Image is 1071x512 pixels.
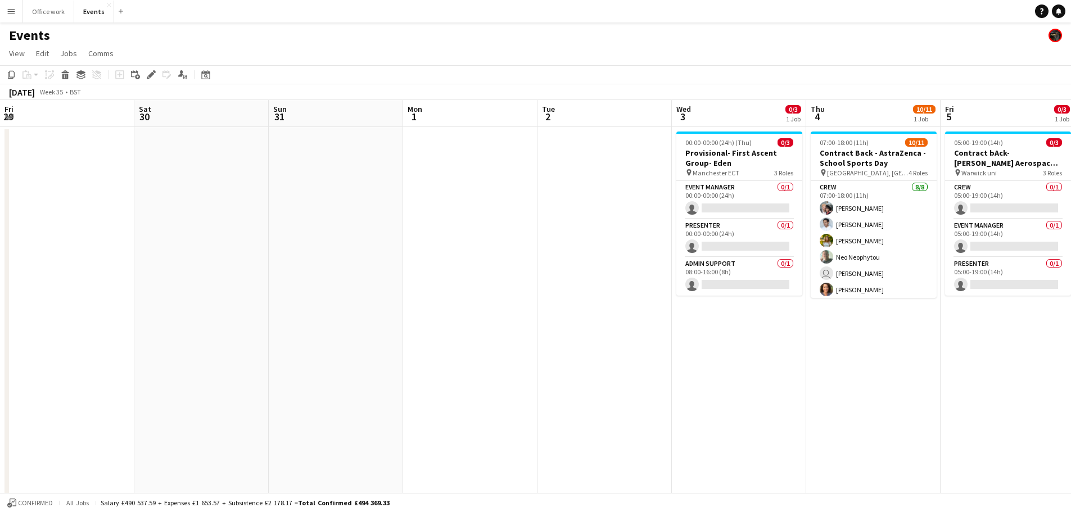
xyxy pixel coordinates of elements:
[298,499,390,507] span: Total Confirmed £494 369.33
[540,110,555,123] span: 2
[1055,115,1069,123] div: 1 Job
[56,46,82,61] a: Jobs
[945,219,1071,257] app-card-role: Event Manager0/105:00-19:00 (14h)
[408,104,422,114] span: Mon
[23,1,74,22] button: Office work
[676,148,802,168] h3: Provisional- First Ascent Group- Eden
[101,499,390,507] div: Salary £490 537.59 + Expenses £1 653.57 + Subsistence £2 178.17 =
[811,132,937,298] app-job-card: 07:00-18:00 (11h)10/11Contract Back - AstraZenca - School Sports Day [GEOGRAPHIC_DATA], [GEOGRAPH...
[1054,105,1070,114] span: 0/3
[827,169,909,177] span: [GEOGRAPHIC_DATA], [GEOGRAPHIC_DATA], [GEOGRAPHIC_DATA], [GEOGRAPHIC_DATA]
[954,138,1003,147] span: 05:00-19:00 (14h)
[137,110,151,123] span: 30
[676,181,802,219] app-card-role: Event Manager0/100:00-00:00 (24h)
[945,257,1071,296] app-card-role: Presenter0/105:00-19:00 (14h)
[273,104,287,114] span: Sun
[31,46,53,61] a: Edit
[685,138,752,147] span: 00:00-00:00 (24h) (Thu)
[945,148,1071,168] h3: Contract bAck-[PERSON_NAME] Aerospace- Diamond dome
[945,181,1071,219] app-card-role: Crew0/105:00-19:00 (14h)
[913,105,936,114] span: 10/11
[9,27,50,44] h1: Events
[1046,138,1062,147] span: 0/3
[693,169,739,177] span: Manchester ECT
[84,46,118,61] a: Comms
[811,181,937,333] app-card-role: Crew8/807:00-18:00 (11h)[PERSON_NAME][PERSON_NAME][PERSON_NAME]Neo Neophytou [PERSON_NAME][PERSON...
[820,138,869,147] span: 07:00-18:00 (11h)
[1049,29,1062,42] app-user-avatar: Blue Hat
[37,88,65,96] span: Week 35
[676,219,802,257] app-card-role: Presenter0/100:00-00:00 (24h)
[6,497,55,509] button: Confirmed
[961,169,997,177] span: Warwick uni
[811,104,825,114] span: Thu
[1043,169,1062,177] span: 3 Roles
[542,104,555,114] span: Tue
[60,48,77,58] span: Jobs
[4,104,13,114] span: Fri
[88,48,114,58] span: Comms
[70,88,81,96] div: BST
[4,46,29,61] a: View
[74,1,114,22] button: Events
[9,48,25,58] span: View
[3,110,13,123] span: 29
[64,499,91,507] span: All jobs
[778,138,793,147] span: 0/3
[909,169,928,177] span: 4 Roles
[943,110,954,123] span: 5
[272,110,287,123] span: 31
[774,169,793,177] span: 3 Roles
[905,138,928,147] span: 10/11
[786,115,801,123] div: 1 Job
[676,132,802,296] app-job-card: 00:00-00:00 (24h) (Thu)0/3Provisional- First Ascent Group- Eden Manchester ECT3 RolesEvent Manage...
[675,110,691,123] span: 3
[811,148,937,168] h3: Contract Back - AstraZenca - School Sports Day
[676,104,691,114] span: Wed
[36,48,49,58] span: Edit
[18,499,53,507] span: Confirmed
[139,104,151,114] span: Sat
[914,115,935,123] div: 1 Job
[406,110,422,123] span: 1
[809,110,825,123] span: 4
[9,87,35,98] div: [DATE]
[676,257,802,296] app-card-role: Admin Support0/108:00-16:00 (8h)
[785,105,801,114] span: 0/3
[945,104,954,114] span: Fri
[945,132,1071,296] app-job-card: 05:00-19:00 (14h)0/3Contract bAck-[PERSON_NAME] Aerospace- Diamond dome Warwick uni3 RolesCrew0/1...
